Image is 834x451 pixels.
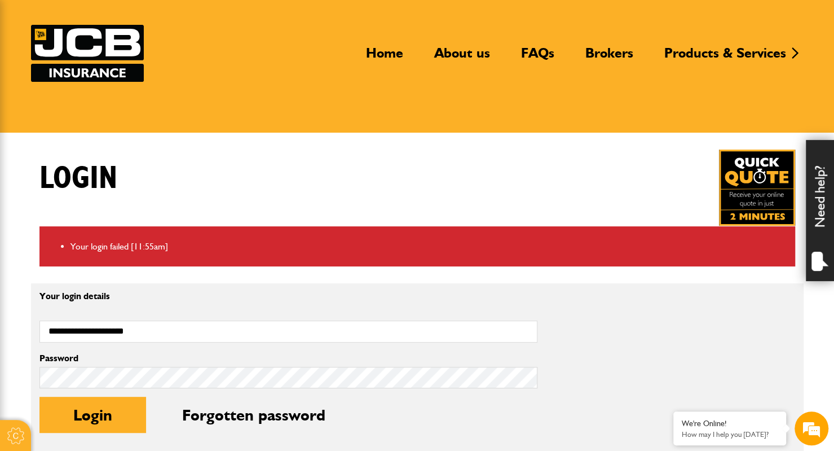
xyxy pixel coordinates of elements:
a: Brokers [577,45,642,71]
a: Get your insurance quote in just 2-minutes [719,150,795,226]
div: Need help? [806,140,834,281]
p: How may I help you today? [682,430,778,439]
button: Forgotten password [148,397,359,433]
a: FAQs [513,45,563,71]
a: Products & Services [656,45,795,71]
h1: Login [39,160,117,198]
a: JCB Insurance Services [31,25,144,82]
label: Password [39,354,537,363]
button: Login [39,397,146,433]
a: About us [426,45,498,71]
div: We're Online! [682,419,778,428]
a: Home [358,45,412,71]
img: Quick Quote [719,150,795,226]
li: Your login failed [11:55am] [70,239,787,254]
p: Your login details [39,292,537,301]
img: JCB Insurance Services logo [31,25,144,82]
